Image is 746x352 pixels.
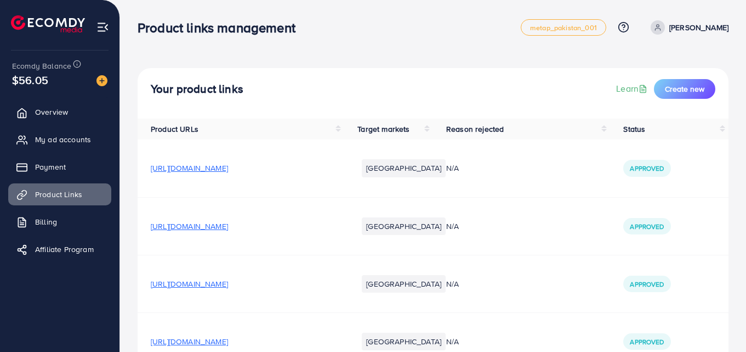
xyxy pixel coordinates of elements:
a: Affiliate Program [8,238,111,260]
span: metap_pakistan_001 [530,24,597,31]
a: [PERSON_NAME] [646,20,728,35]
li: [GEOGRAPHIC_DATA] [362,275,446,293]
img: menu [96,21,109,33]
span: Payment [35,161,66,172]
span: [URL][DOMAIN_NAME] [151,336,228,347]
span: Product Links [35,189,82,200]
img: logo [11,15,85,32]
li: [GEOGRAPHIC_DATA] [362,217,446,235]
img: image [96,75,107,86]
span: Overview [35,107,68,118]
span: Approved [630,337,664,347]
span: Ecomdy Balance [12,60,71,71]
a: My ad accounts [8,128,111,150]
span: [URL][DOMAIN_NAME] [151,163,228,174]
span: Status [623,124,645,135]
span: Reason rejected [446,124,504,135]
span: N/A [446,163,459,174]
span: Approved [630,164,664,173]
span: N/A [446,221,459,232]
span: Billing [35,216,57,227]
span: N/A [446,278,459,289]
h3: Product links management [138,20,304,36]
a: Learn [616,82,650,95]
a: Product Links [8,183,111,205]
span: [URL][DOMAIN_NAME] [151,221,228,232]
a: Billing [8,211,111,233]
iframe: Chat [699,303,738,344]
a: metap_pakistan_001 [521,19,606,36]
span: Approved [630,222,664,231]
li: [GEOGRAPHIC_DATA] [362,333,446,350]
button: Create new [654,79,715,99]
span: Approved [630,280,664,289]
a: Payment [8,156,111,178]
span: [URL][DOMAIN_NAME] [151,278,228,289]
span: N/A [446,336,459,347]
span: Create new [665,83,704,94]
p: [PERSON_NAME] [669,21,728,34]
h4: Your product links [151,82,243,96]
span: Target markets [357,124,409,135]
a: Overview [8,101,111,123]
li: [GEOGRAPHIC_DATA] [362,159,446,177]
span: My ad accounts [35,134,91,145]
span: Affiliate Program [35,244,94,255]
span: Product URLs [151,124,198,135]
span: $56.05 [12,72,48,88]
